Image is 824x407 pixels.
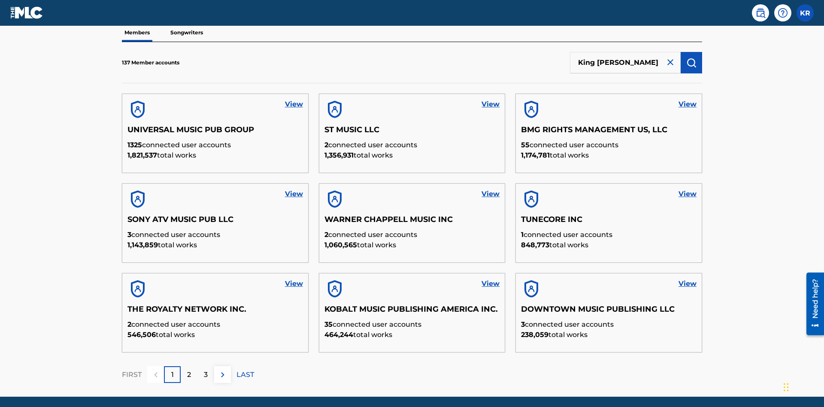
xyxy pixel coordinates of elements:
span: 1325 [127,141,142,149]
a: Public Search [752,4,769,21]
p: FIRST [122,370,142,380]
img: Search Works [686,58,697,68]
h5: BMG RIGHTS MANAGEMENT US, LLC [521,125,697,140]
p: total works [324,330,500,340]
p: total works [521,240,697,250]
span: 2 [324,231,328,239]
p: total works [521,330,697,340]
a: View [285,279,303,289]
h5: THE ROYALTY NETWORK INC. [127,304,303,319]
p: 137 Member accounts [122,59,179,67]
a: View [679,99,697,109]
p: total works [127,150,303,161]
img: right [218,370,228,380]
img: account [324,99,345,120]
span: 848,773 [521,241,549,249]
img: account [127,99,148,120]
img: account [324,279,345,299]
h5: DOWNTOWN MUSIC PUBLISHING LLC [521,304,697,319]
span: 2 [324,141,328,149]
p: connected user accounts [127,140,303,150]
h5: ST MUSIC LLC [324,125,500,140]
span: 35 [324,320,333,328]
p: connected user accounts [324,230,500,240]
p: connected user accounts [324,319,500,330]
span: 238,059 [521,331,548,339]
p: LAST [236,370,254,380]
span: 1,143,859 [127,241,158,249]
p: 2 [187,370,191,380]
p: total works [324,240,500,250]
h5: SONY ATV MUSIC PUB LLC [127,215,303,230]
span: 546,506 [127,331,156,339]
p: connected user accounts [127,230,303,240]
iframe: Resource Center [800,269,824,340]
img: help [778,8,788,18]
a: View [285,189,303,199]
span: 1,821,537 [127,151,157,159]
span: 2 [127,320,131,328]
img: account [127,279,148,299]
img: account [521,189,542,210]
h5: WARNER CHAPPELL MUSIC INC [324,215,500,230]
p: connected user accounts [127,319,303,330]
span: 1,356,931 [324,151,354,159]
p: total works [127,240,303,250]
div: Help [774,4,791,21]
h5: TUNECORE INC [521,215,697,230]
a: View [679,279,697,289]
img: account [521,279,542,299]
p: Members [122,24,152,42]
p: connected user accounts [521,230,697,240]
p: total works [127,330,303,340]
input: Search Members [570,52,681,73]
span: 1 [521,231,524,239]
h5: KOBALT MUSIC PUBLISHING AMERICA INC. [324,304,500,319]
img: MLC Logo [10,6,43,19]
span: 464,244 [324,331,353,339]
div: Drag [784,374,789,400]
img: account [521,99,542,120]
span: 55 [521,141,530,149]
a: View [482,279,500,289]
a: View [285,99,303,109]
img: close [665,57,676,67]
h5: UNIVERSAL MUSIC PUB GROUP [127,125,303,140]
img: account [324,189,345,210]
a: View [679,189,697,199]
img: account [127,189,148,210]
a: View [482,99,500,109]
img: search [755,8,766,18]
p: Songwriters [168,24,206,42]
p: total works [521,150,697,161]
a: View [482,189,500,199]
span: 3 [127,231,131,239]
p: connected user accounts [521,140,697,150]
span: 1,174,781 [521,151,550,159]
p: 3 [204,370,208,380]
span: 1,060,565 [324,241,357,249]
span: 3 [521,320,525,328]
div: User Menu [797,4,814,21]
p: total works [324,150,500,161]
p: connected user accounts [521,319,697,330]
p: connected user accounts [324,140,500,150]
iframe: Chat Widget [781,366,824,407]
p: 1 [171,370,174,380]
